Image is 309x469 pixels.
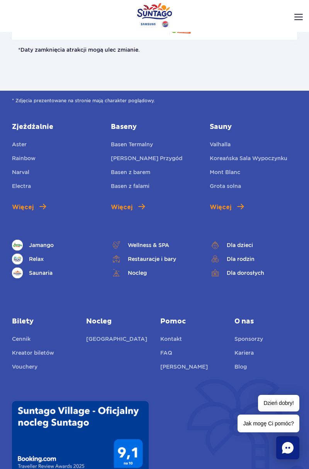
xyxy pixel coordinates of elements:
a: Restauracje i bary [111,254,198,264]
a: Rainbow [12,154,36,165]
a: Dla dorosłych [210,268,297,278]
a: Relax [12,254,99,264]
span: * Zdjęcia prezentowane na stronie mają charakter poglądowy. [12,97,297,105]
a: Electra [12,182,31,193]
a: Valhalla [210,140,231,151]
a: Kontakt [160,335,182,345]
a: Sauny [210,122,297,132]
a: Park of Poland [137,3,172,27]
img: Open menu [294,14,303,20]
a: Dla rodzin [210,254,297,264]
a: Więcej [111,203,145,212]
a: Nocleg [86,317,149,326]
span: Mont Blanc [210,169,240,175]
span: Dzień dobry! [258,395,299,411]
a: Blog [234,362,247,373]
span: Jak mogę Ci pomóc? [238,415,299,432]
a: [PERSON_NAME] [160,362,208,373]
span: Valhalla [210,141,231,147]
a: Wellness & SPA [111,240,198,251]
a: Więcej [210,203,244,212]
a: Koreańska Sala Wypoczynku [210,154,287,165]
a: [PERSON_NAME] Przygód [111,154,182,165]
a: Dla dzieci [210,240,297,251]
a: Basen z falami [111,182,149,193]
div: Chat [276,436,299,459]
a: Zjeżdżalnie [12,122,99,132]
span: Wellness & SPA [128,241,169,249]
a: Grota solna [210,182,241,193]
a: [GEOGRAPHIC_DATA] [86,335,147,345]
a: Kreator biletów [12,349,54,359]
span: Więcej [12,203,34,212]
a: Mont Blanc [210,168,240,179]
p: *Daty zamknięcia atrakcji mogą ulec zmianie. [12,46,297,54]
span: O nas [234,317,297,326]
a: FAQ [160,349,172,359]
a: Narval [12,168,29,179]
span: Więcej [111,203,132,212]
a: Sponsorzy [234,335,263,345]
a: Kariera [234,349,254,359]
span: Jamango [29,241,54,249]
span: Więcej [210,203,231,212]
a: Saunaria [12,268,99,278]
span: Rainbow [12,155,36,161]
span: Aster [12,141,27,147]
a: Bilety [12,317,75,326]
a: Nocleg [111,268,198,278]
a: Cennik [12,335,31,345]
a: Pomoc [160,317,223,326]
a: Więcej [12,203,46,212]
a: Baseny [111,122,198,132]
a: Basen z barem [111,168,150,179]
a: Jamango [12,240,99,251]
a: Aster [12,140,27,151]
a: Basen Termalny [111,140,153,151]
span: Narval [12,169,29,175]
a: Vouchery [12,362,37,373]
